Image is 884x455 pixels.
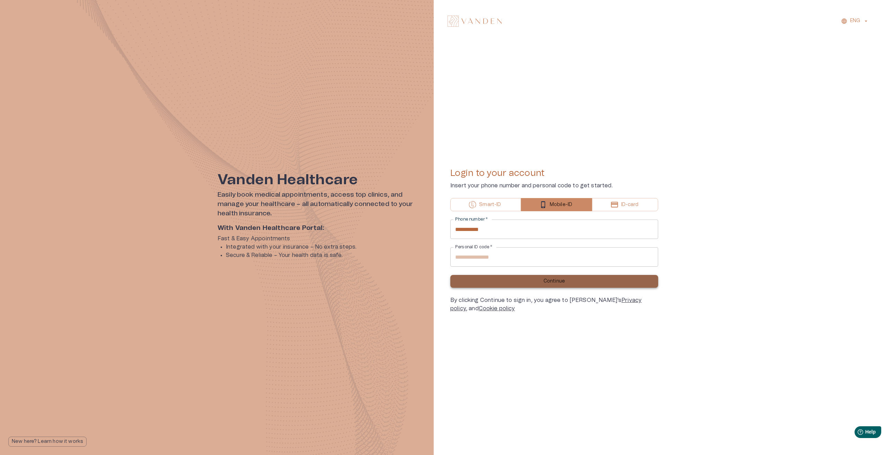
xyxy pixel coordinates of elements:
p: Insert your phone number and personal code to get started. [450,181,658,190]
p: Mobile-ID [550,201,572,208]
p: ENG [850,17,860,25]
button: Continue [450,275,658,288]
div: By clicking Continue to sign in, you agree to [PERSON_NAME]’s , and [450,296,658,313]
button: ENG [840,16,870,26]
img: Vanden logo [448,16,502,27]
button: New here? Learn how it works [8,437,87,447]
button: Mobile-ID [521,198,592,211]
label: Phone number [455,216,488,222]
h4: Login to your account [450,168,658,179]
a: Cookie policy [479,306,515,311]
p: ID-card [621,201,638,208]
p: New here? Learn how it works [12,438,83,445]
button: Smart-ID [450,198,521,211]
label: Personal ID code [455,244,492,250]
p: Continue [543,278,565,285]
button: ID-card [592,198,658,211]
p: Smart-ID [479,201,501,208]
iframe: Help widget launcher [830,423,884,443]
